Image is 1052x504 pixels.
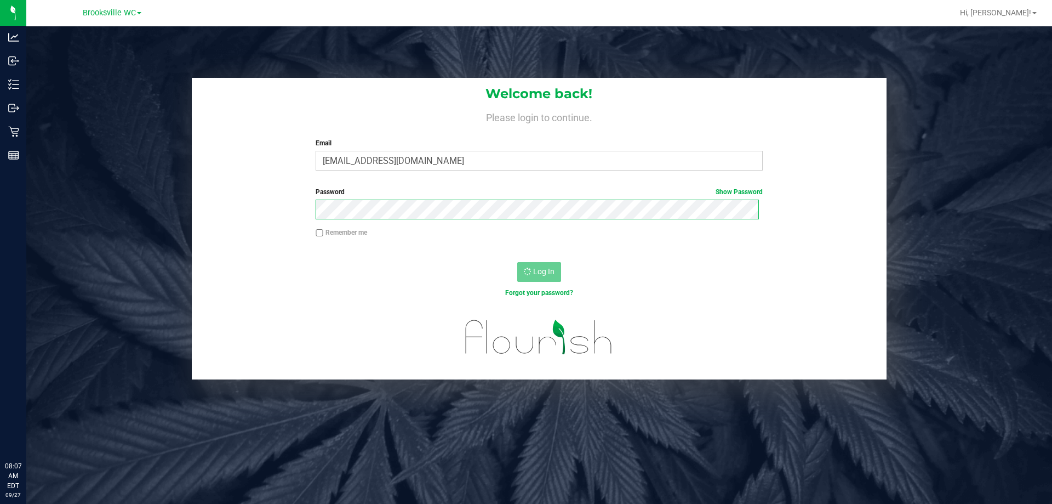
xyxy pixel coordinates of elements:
[83,8,136,18] span: Brooksville WC
[316,228,367,237] label: Remember me
[505,289,573,297] a: Forgot your password?
[316,229,323,237] input: Remember me
[192,87,887,101] h1: Welcome back!
[8,126,19,137] inline-svg: Retail
[517,262,561,282] button: Log In
[5,491,21,499] p: 09/27
[8,103,19,114] inline-svg: Outbound
[8,32,19,43] inline-svg: Analytics
[316,188,345,196] span: Password
[716,188,763,196] a: Show Password
[452,309,626,365] img: flourish_logo.svg
[533,267,554,276] span: Log In
[192,110,887,123] h4: Please login to continue.
[5,461,21,491] p: 08:07 AM EDT
[8,150,19,161] inline-svg: Reports
[316,138,762,148] label: Email
[8,55,19,66] inline-svg: Inbound
[8,79,19,90] inline-svg: Inventory
[960,8,1031,17] span: Hi, [PERSON_NAME]!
